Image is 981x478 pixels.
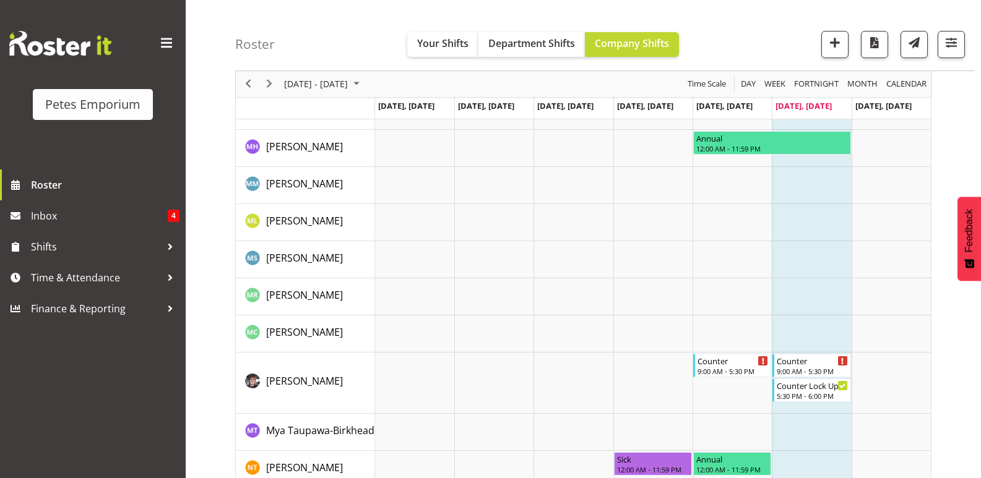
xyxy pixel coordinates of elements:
[238,71,259,97] div: previous period
[31,207,168,225] span: Inbox
[777,379,847,391] div: Counter Lock Up
[266,374,343,388] span: [PERSON_NAME]
[168,210,179,222] span: 4
[696,132,848,144] div: Annual
[740,77,757,92] span: Day
[855,100,912,111] span: [DATE], [DATE]
[266,424,374,437] span: Mya Taupawa-Birkhead
[686,77,727,92] span: Time Scale
[31,237,161,256] span: Shifts
[537,100,594,111] span: [DATE], [DATE]
[901,31,928,58] button: Send a list of all shifts for the selected filtered period to all rostered employees.
[595,36,669,50] span: Company Shifts
[266,373,343,388] a: [PERSON_NAME]
[236,130,375,167] td: Mackenzie Angus resource
[9,31,111,56] img: Rosterit website logo
[845,77,880,92] button: Timeline Month
[763,77,787,92] span: Week
[777,354,847,367] div: Counter
[266,325,343,339] a: [PERSON_NAME]
[478,32,585,57] button: Department Shifts
[488,36,575,50] span: Department Shifts
[266,176,343,191] a: [PERSON_NAME]
[777,366,847,376] div: 9:00 AM - 5:30 PM
[407,32,478,57] button: Your Shifts
[240,77,257,92] button: Previous
[235,37,275,51] h4: Roster
[696,143,848,153] div: 12:00 AM - 11:59 PM
[282,77,365,92] button: August 2025
[964,209,975,252] span: Feedback
[266,139,343,154] a: [PERSON_NAME]
[617,453,689,465] div: Sick
[696,464,768,474] div: 12:00 AM - 11:59 PM
[957,197,981,281] button: Feedback - Show survey
[45,95,140,114] div: Petes Emporium
[236,414,375,451] td: Mya Taupawa-Birkhead resource
[821,31,849,58] button: Add a new shift
[693,452,771,476] div: Nicole Thomson"s event - Annual Begin From Friday, August 15, 2025 at 12:00:00 AM GMT+12:00 Ends ...
[617,464,689,474] div: 12:00 AM - 11:59 PM
[266,325,343,339] span: [PERSON_NAME]
[236,278,375,315] td: Melanie Richardson resource
[763,77,788,92] button: Timeline Week
[614,452,692,476] div: Nicole Thomson"s event - Sick Begin From Thursday, August 14, 2025 at 12:00:00 AM GMT+12:00 Ends ...
[617,100,673,111] span: [DATE], [DATE]
[884,77,929,92] button: Month
[266,460,343,475] a: [PERSON_NAME]
[793,77,840,92] span: Fortnight
[31,299,161,318] span: Finance & Reporting
[280,71,367,97] div: August 11 - 17, 2025
[696,453,768,465] div: Annual
[693,131,851,155] div: Mackenzie Angus"s event - Annual Begin From Friday, August 15, 2025 at 12:00:00 AM GMT+12:00 Ends...
[417,36,469,50] span: Your Shifts
[266,177,343,190] span: [PERSON_NAME]
[266,423,374,438] a: Mya Taupawa-Birkhead
[846,77,879,92] span: Month
[236,352,375,414] td: Michelle Whale resource
[259,71,280,97] div: next period
[31,176,179,194] span: Roster
[31,268,161,287] span: Time & Attendance
[696,100,753,111] span: [DATE], [DATE]
[236,167,375,204] td: Mandy Mosley resource
[792,77,841,92] button: Fortnight
[698,366,768,376] div: 9:00 AM - 5:30 PM
[378,100,434,111] span: [DATE], [DATE]
[885,77,928,92] span: calendar
[236,241,375,278] td: Maureen Sellwood resource
[776,100,832,111] span: [DATE], [DATE]
[266,250,343,265] a: [PERSON_NAME]
[266,251,343,265] span: [PERSON_NAME]
[693,354,771,377] div: Michelle Whale"s event - Counter Begin From Friday, August 15, 2025 at 9:00:00 AM GMT+12:00 Ends ...
[283,77,349,92] span: [DATE] - [DATE]
[236,315,375,352] td: Melissa Cowen resource
[938,31,965,58] button: Filter Shifts
[772,354,850,377] div: Michelle Whale"s event - Counter Begin From Saturday, August 16, 2025 at 9:00:00 AM GMT+12:00 End...
[585,32,679,57] button: Company Shifts
[777,391,847,401] div: 5:30 PM - 6:00 PM
[458,100,514,111] span: [DATE], [DATE]
[266,288,343,302] a: [PERSON_NAME]
[266,140,343,153] span: [PERSON_NAME]
[266,213,343,228] a: [PERSON_NAME]
[266,288,343,302] span: [PERSON_NAME]
[861,31,888,58] button: Download a PDF of the roster according to the set date range.
[739,77,758,92] button: Timeline Day
[261,77,278,92] button: Next
[236,204,375,241] td: Matia Loizou resource
[698,354,768,367] div: Counter
[772,378,850,402] div: Michelle Whale"s event - Counter Lock Up Begin From Saturday, August 16, 2025 at 5:30:00 PM GMT+1...
[686,77,728,92] button: Time Scale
